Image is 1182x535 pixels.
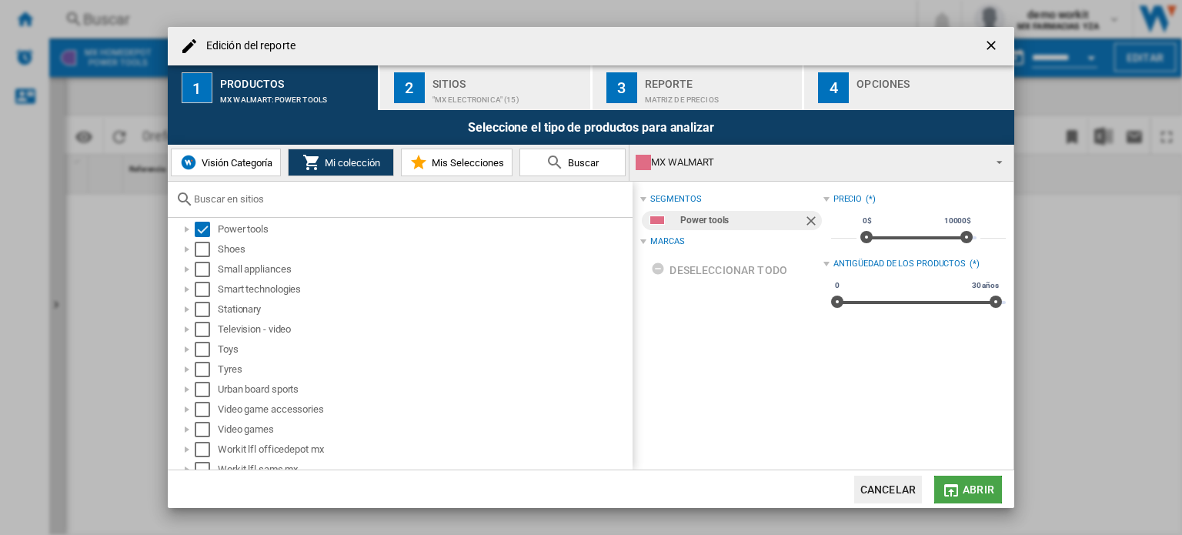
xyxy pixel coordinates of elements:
[856,72,1008,88] div: Opciones
[179,153,198,172] img: wiser-icon-blue.png
[321,157,380,169] span: Mi colección
[218,282,630,297] div: Smart technologies
[432,88,584,104] div: "MX ELECTRONICA" (15)
[854,476,922,503] button: Cancelar
[195,322,218,337] md-checkbox: Select
[804,65,1014,110] button: 4 Opciones
[218,442,630,457] div: Workit lfl officedepot mx
[195,222,218,237] md-checkbox: Select
[195,382,218,397] md-checkbox: Select
[650,193,701,206] div: segmentos
[195,302,218,317] md-checkbox: Select
[833,258,966,270] div: Antigüedad de los productos
[833,279,842,292] span: 0
[977,31,1008,62] button: getI18NText('BUTTONS.CLOSE_DIALOG')
[218,322,630,337] div: Television - video
[194,193,625,205] input: Buscar en sitios
[195,422,218,437] md-checkbox: Select
[195,462,218,477] md-checkbox: Select
[218,222,630,237] div: Power tools
[195,242,218,257] md-checkbox: Select
[218,462,630,477] div: Workit lfl sams mx
[218,422,630,437] div: Video games
[983,38,1002,56] ng-md-icon: getI18NText('BUTTONS.CLOSE_DIALOG')
[195,282,218,297] md-checkbox: Select
[171,149,281,176] button: Visión Categoría
[182,72,212,103] div: 1
[218,362,630,377] div: Tyres
[218,242,630,257] div: Shoes
[942,215,973,227] span: 10000$
[380,65,592,110] button: 2 Sitios "MX ELECTRONICA" (15)
[218,382,630,397] div: Urban board sports
[195,262,218,277] md-checkbox: Select
[199,38,295,54] h4: Edición del reporte
[218,302,630,317] div: Stationary
[650,236,684,248] div: Marcas
[636,152,983,173] div: MX WALMART
[833,193,862,206] div: Precio
[218,342,630,357] div: Toys
[606,72,637,103] div: 3
[645,72,796,88] div: Reporte
[218,262,630,277] div: Small appliances
[963,483,994,496] span: Abrir
[645,88,796,104] div: Matriz de precios
[646,256,792,284] button: Deseleccionar todo
[803,213,822,232] ng-md-icon: Quitar
[394,72,425,103] div: 2
[860,215,874,227] span: 0$
[818,72,849,103] div: 4
[651,256,787,284] div: Deseleccionar todo
[401,149,513,176] button: Mis Selecciones
[428,157,504,169] span: Mis Selecciones
[519,149,626,176] button: Buscar
[195,402,218,417] md-checkbox: Select
[220,88,372,104] div: MX WALMART:Power tools
[218,402,630,417] div: Video game accessories
[432,72,584,88] div: Sitios
[288,149,394,176] button: Mi colección
[195,342,218,357] md-checkbox: Select
[593,65,804,110] button: 3 Reporte Matriz de precios
[934,476,1002,503] button: Abrir
[168,110,1014,145] div: Seleccione el tipo de productos para analizar
[220,72,372,88] div: Productos
[195,362,218,377] md-checkbox: Select
[195,442,218,457] md-checkbox: Select
[564,157,599,169] span: Buscar
[680,211,803,230] div: Power tools
[198,157,272,169] span: Visión Categoría
[970,279,1001,292] span: 30 años
[168,65,379,110] button: 1 Productos MX WALMART:Power tools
